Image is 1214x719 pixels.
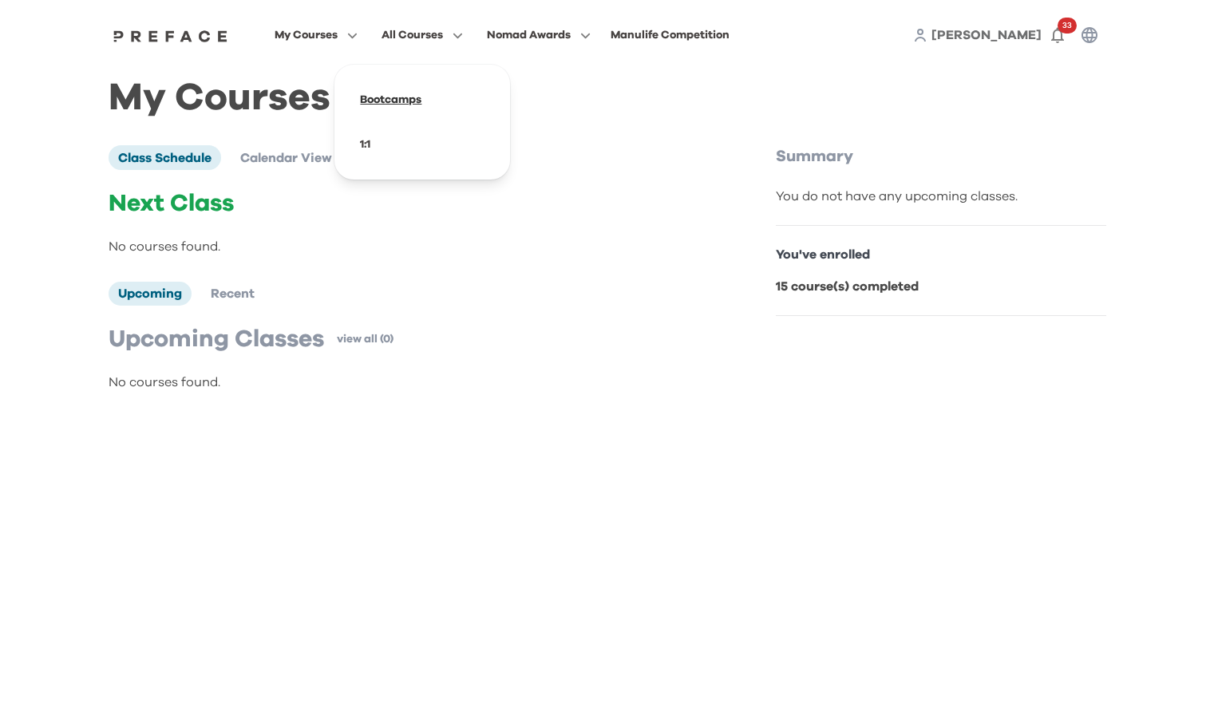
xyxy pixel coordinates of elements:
div: You do not have any upcoming classes. [776,187,1106,206]
h1: My Courses [109,89,1106,107]
span: Nomad Awards [487,26,571,45]
span: 33 [1058,18,1077,34]
a: view all (0) [337,331,393,347]
p: You've enrolled [776,245,1106,264]
span: All Courses [382,26,443,45]
span: My Courses [275,26,338,45]
span: Calendar View [240,152,332,164]
span: [PERSON_NAME] [931,29,1042,41]
span: Class Schedule [118,152,212,164]
button: All Courses [377,25,468,45]
button: 33 [1042,19,1074,51]
p: No courses found. [109,373,709,392]
button: My Courses [270,25,362,45]
a: Bootcamps [360,94,421,105]
span: Upcoming [118,287,182,300]
a: 1:1 [360,139,370,150]
a: Preface Logo [109,29,232,41]
span: Recent [211,287,255,300]
p: Summary [776,145,1106,168]
p: No courses found. [109,237,709,256]
div: Manulife Competition [611,26,730,45]
button: Nomad Awards [482,25,595,45]
p: Next Class [109,189,709,218]
p: Upcoming Classes [109,325,324,354]
a: [PERSON_NAME] [931,26,1042,45]
img: Preface Logo [109,30,232,42]
b: 15 course(s) completed [776,280,919,293]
